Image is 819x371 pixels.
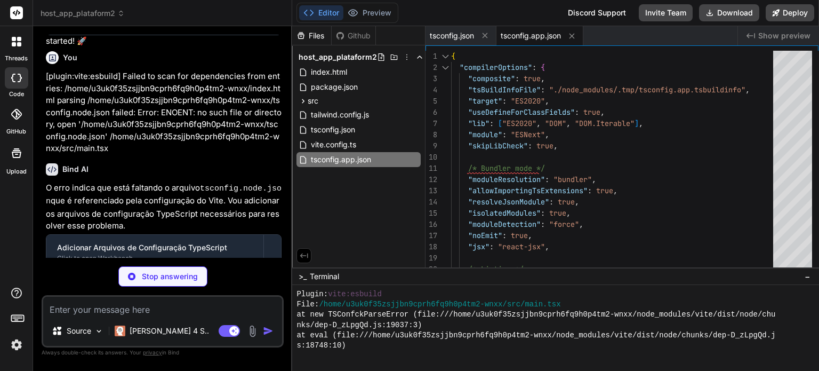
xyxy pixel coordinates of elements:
[425,129,437,140] div: 8
[468,163,545,173] span: /* Bundler mode */
[310,271,339,282] span: Terminal
[511,231,528,240] span: true
[553,175,592,184] span: "bundler"
[425,241,437,252] div: 18
[425,196,437,208] div: 14
[310,153,372,166] span: tsconfig.app.json
[541,208,545,218] span: :
[246,325,259,337] img: attachment
[528,231,532,240] span: ,
[310,108,370,121] span: tailwind.config.js
[46,182,282,232] p: O erro indica que está faltando o arquivo que é referenciado pela configuração do Vite. Vou adici...
[489,242,494,251] span: :
[41,8,125,19] span: host_app_plataform2
[319,299,560,310] span: /home/u3uk0f35zsjjbn9cprh6fq9h0p4tm2-wnxx/src/main.tsx
[468,141,528,151] span: "skipLibCheck"
[425,185,437,196] div: 13
[296,320,422,330] span: nks/dep-D_zLpgQd.js:19037:3)
[575,197,579,207] span: ,
[299,52,377,62] span: host_app_plataform2
[7,336,26,354] img: settings
[46,70,282,155] p: [plugin:vite:esbuild] Failed to scan for dependencies from entries: /home/u3uk0f35zsjjbn9cprh6fq9...
[67,326,91,336] p: Source
[42,348,284,358] p: Always double-check its answers. Your in Bind
[5,54,28,63] label: threads
[541,62,545,72] span: {
[545,242,549,251] span: ,
[699,4,759,21] button: Download
[468,130,502,139] span: "module"
[468,231,502,240] span: "noEmit"
[425,140,437,152] div: 9
[758,30,810,41] span: Show preview
[805,271,810,282] span: −
[561,4,632,21] div: Discord Support
[489,119,494,128] span: :
[468,107,575,117] span: "useDefineForClassFields"
[579,219,583,229] span: ,
[511,96,545,106] span: "ES2020"
[600,107,605,117] span: ,
[57,242,253,253] div: Adicionar Arquivos de Configuração TypeScript
[343,5,396,20] button: Preview
[115,326,125,336] img: Claude 4 Sonnet
[468,175,545,184] span: "moduleResolution"
[310,138,357,151] span: vite.config.ts
[566,119,571,128] span: ,
[332,30,375,41] div: Github
[438,51,452,62] div: Click to collapse the range.
[425,84,437,96] div: 4
[524,74,541,83] span: true
[502,96,507,106] span: :
[460,62,532,72] span: "compilerOptions"
[143,349,162,356] span: privacy
[425,219,437,230] div: 16
[541,219,545,229] span: :
[468,96,502,106] span: "target"
[130,326,209,336] p: [PERSON_NAME] 4 S..
[425,51,437,62] div: 1
[425,163,437,174] div: 11
[63,52,77,63] h6: You
[62,164,89,175] h6: Bind AI
[639,119,643,128] span: ,
[502,231,507,240] span: :
[583,107,600,117] span: true
[545,175,549,184] span: :
[549,85,745,94] span: "./node_modules/.tmp/tsconfig.app.tsbuildinfo"
[6,127,26,136] label: GitHub
[310,123,356,136] span: tsconfig.json
[468,242,489,251] span: "jsx"
[425,152,437,163] div: 10
[6,167,27,176] label: Upload
[296,289,328,299] span: Plugin:
[468,219,541,229] span: "moduleDetection"
[425,208,437,219] div: 15
[296,330,775,341] span: at eval (file:///home/u3uk0f35zsjjbn9cprh6fq9h0p4tm2-wnxx/node_modules/vite/dist/node/chunks/dep-...
[425,118,437,129] div: 7
[310,81,359,93] span: package.json
[451,51,455,61] span: {
[545,119,566,128] span: "DOM"
[566,208,571,218] span: ,
[511,130,545,139] span: "ESNext"
[502,119,536,128] span: "ES2020"
[468,264,524,274] span: /* Linting */
[745,85,750,94] span: ,
[142,271,198,282] p: Stop answering
[498,242,545,251] span: "react-jsx"
[635,119,639,128] span: ]
[292,30,331,41] div: Files
[468,197,549,207] span: "resolveJsonModule"
[425,73,437,84] div: 3
[299,271,307,282] span: >_
[430,30,474,41] span: tsconfig.json
[501,30,561,41] span: tsconfig.app.json
[549,208,566,218] span: true
[592,175,596,184] span: ,
[46,235,263,270] button: Adicionar Arquivos de Configuração TypeScriptClick to open Workbench
[468,186,588,195] span: "allowImportingTsExtensions"
[425,230,437,241] div: 17
[425,252,437,264] div: 19
[296,341,346,351] span: s:18748:10)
